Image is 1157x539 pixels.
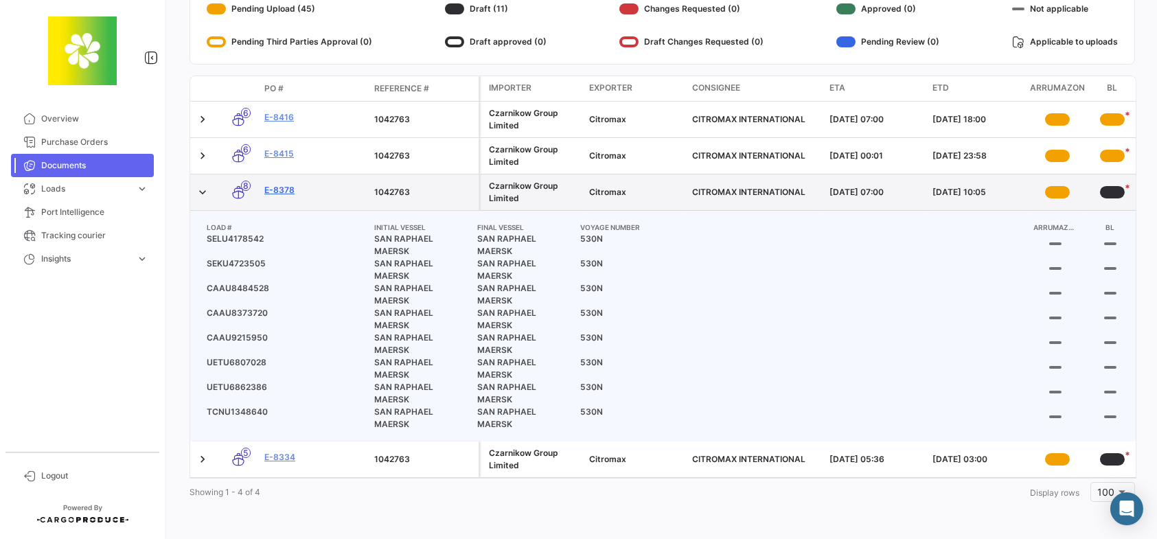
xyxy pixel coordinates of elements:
span: 530N [575,233,678,245]
span: Arrumazon [1030,82,1085,95]
span: SAN RAPHAEL MAERSK [369,282,472,307]
span: 530N [575,307,678,319]
span: 530N [575,332,678,344]
span: 6 [241,108,251,118]
datatable-header-cell: ETA [824,76,927,101]
span: Display rows [1030,488,1079,498]
a: E-8378 [264,184,363,196]
span: expand_more [136,253,148,265]
span: SAN RAPHAEL MAERSK [472,282,575,307]
div: 1042763 [374,186,473,198]
div: Citromax [589,186,681,198]
div: Draft Changes Requested (0) [619,31,764,53]
datatable-header-cell: PO # [259,77,369,100]
div: Czarnikow Group Limited [489,107,578,132]
span: SEKU4723505 [201,257,369,270]
div: [DATE] 10:05 [932,186,1024,198]
span: SELU4178542 [201,233,369,245]
a: Overview [11,107,154,130]
span: 8 [241,181,251,191]
span: CAAU8373720 [201,307,369,319]
div: Abrir Intercom Messenger [1110,492,1143,525]
h4: ARRUMAZON [1028,222,1083,233]
a: Tracking courier [11,224,154,247]
div: Pending Review (0) [836,31,939,53]
div: Citromax [589,453,681,466]
span: 5 [241,448,251,458]
span: Logout [41,470,148,482]
span: 530N [575,406,678,418]
span: Importer [489,82,531,94]
span: TCNU1348640 [201,406,369,418]
span: UETU6807028 [201,356,369,369]
span: PO # [264,82,284,95]
datatable-header-cell: BL [1085,76,1140,101]
span: SAN RAPHAEL MAERSK [369,332,472,356]
a: Expand/Collapse Row [196,149,209,163]
datatable-header-cell: Importer [481,76,584,101]
h4: INITIAL VESSEL [369,222,472,233]
span: SAN RAPHAEL MAERSK [369,356,472,381]
span: Documents [41,159,148,172]
datatable-header-cell: Exporter [584,76,687,101]
span: Port Intelligence [41,206,148,218]
a: E-8334 [264,451,363,463]
div: Czarnikow Group Limited [489,180,578,205]
a: Port Intelligence [11,200,154,224]
span: CITROMAX INTERNATIONAL [692,150,805,161]
div: [DATE] 07:00 [829,113,921,126]
span: 530N [575,356,678,369]
span: SAN RAPHAEL MAERSK [369,233,472,257]
a: Purchase Orders [11,130,154,154]
span: CAAU8484528 [201,282,369,295]
span: Overview [41,113,148,125]
div: Applicable to uploads [1012,31,1118,53]
span: 530N [575,381,678,393]
datatable-header-cell: Consignee [687,76,824,101]
span: SAN RAPHAEL MAERSK [472,332,575,356]
h4: VOYAGE NUMBER [575,222,678,233]
span: 6 [241,144,251,154]
div: [DATE] 23:58 [932,150,1024,162]
span: Purchase Orders [41,136,148,148]
h4: LOAD # [201,222,369,233]
span: SAN RAPHAEL MAERSK [472,307,575,332]
span: CITROMAX INTERNATIONAL [692,114,805,124]
span: CITROMAX INTERNATIONAL [692,454,805,464]
div: [DATE] 05:36 [829,453,921,466]
span: 530N [575,282,678,295]
span: SAN RAPHAEL MAERSK [369,307,472,332]
span: 530N [575,257,678,270]
h4: BL [1083,222,1138,233]
span: expand_more [136,183,148,195]
a: Expand/Collapse Row [196,185,209,199]
datatable-header-cell: ETD [927,76,1030,101]
span: Showing 1 - 4 of 4 [190,487,260,497]
span: SAN RAPHAEL MAERSK [472,381,575,406]
div: [DATE] 07:00 [829,186,921,198]
span: SAN RAPHAEL MAERSK [472,233,575,257]
span: UETU6862386 [201,381,369,393]
span: Consignee [692,82,740,94]
span: BL [1108,82,1118,95]
a: Expand/Collapse Row [196,113,209,126]
div: Czarnikow Group Limited [489,447,578,472]
a: Documents [11,154,154,177]
div: Czarnikow Group Limited [489,144,578,168]
a: E-8415 [264,148,363,160]
span: SAN RAPHAEL MAERSK [472,257,575,282]
span: Exporter [589,82,632,94]
img: 8664c674-3a9e-46e9-8cba-ffa54c79117b.jfif [48,16,117,85]
span: SAN RAPHAEL MAERSK [369,406,472,431]
datatable-header-cell: Transport mode [218,83,259,94]
span: Loads [41,183,130,195]
span: Tracking courier [41,229,148,242]
span: SAN RAPHAEL MAERSK [369,381,472,406]
span: CITROMAX INTERNATIONAL [692,187,805,197]
span: SAN RAPHAEL MAERSK [472,406,575,431]
span: 100 [1098,486,1115,498]
span: Insights [41,253,130,265]
div: [DATE] 18:00 [932,113,1024,126]
div: Citromax [589,113,681,126]
a: E-8416 [264,111,363,124]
